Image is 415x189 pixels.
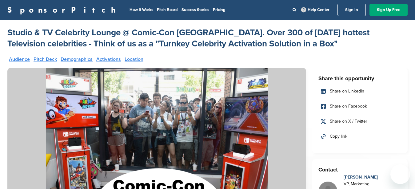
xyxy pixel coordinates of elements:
a: Success Stories [182,7,209,12]
h3: Contact [318,165,401,174]
a: Copy link [318,130,401,143]
a: Pitch Deck [34,57,57,62]
span: Copy link [330,133,347,140]
div: [PERSON_NAME] [344,174,401,181]
a: SponsorPitch [7,6,120,14]
a: Activations [96,57,121,62]
span: Share on LinkedIn [330,88,364,95]
span: Share on Facebook [330,103,367,110]
a: Demographics [61,57,93,62]
a: Share on LinkedIn [318,85,401,98]
a: Share on X / Twitter [318,115,401,128]
a: Studio & TV Celebrity Lounge @ Comic-Con [GEOGRAPHIC_DATA]. Over 300 of [DATE] hottest Television... [7,27,408,49]
div: VP, Marketing [344,181,401,187]
h3: Share this opportunity [318,74,401,83]
a: Audience [9,57,30,62]
a: Help Center [300,6,331,14]
iframe: Botón para iniciar la ventana de mensajería [390,164,410,184]
a: Sign Up Free [369,4,408,16]
a: Pitch Board [157,7,178,12]
span: Share on X / Twitter [330,118,367,125]
a: Sign In [337,4,366,16]
a: Pricing [213,7,225,12]
a: Share on Facebook [318,100,401,113]
a: How It Works [130,7,153,12]
a: Location [125,57,143,62]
